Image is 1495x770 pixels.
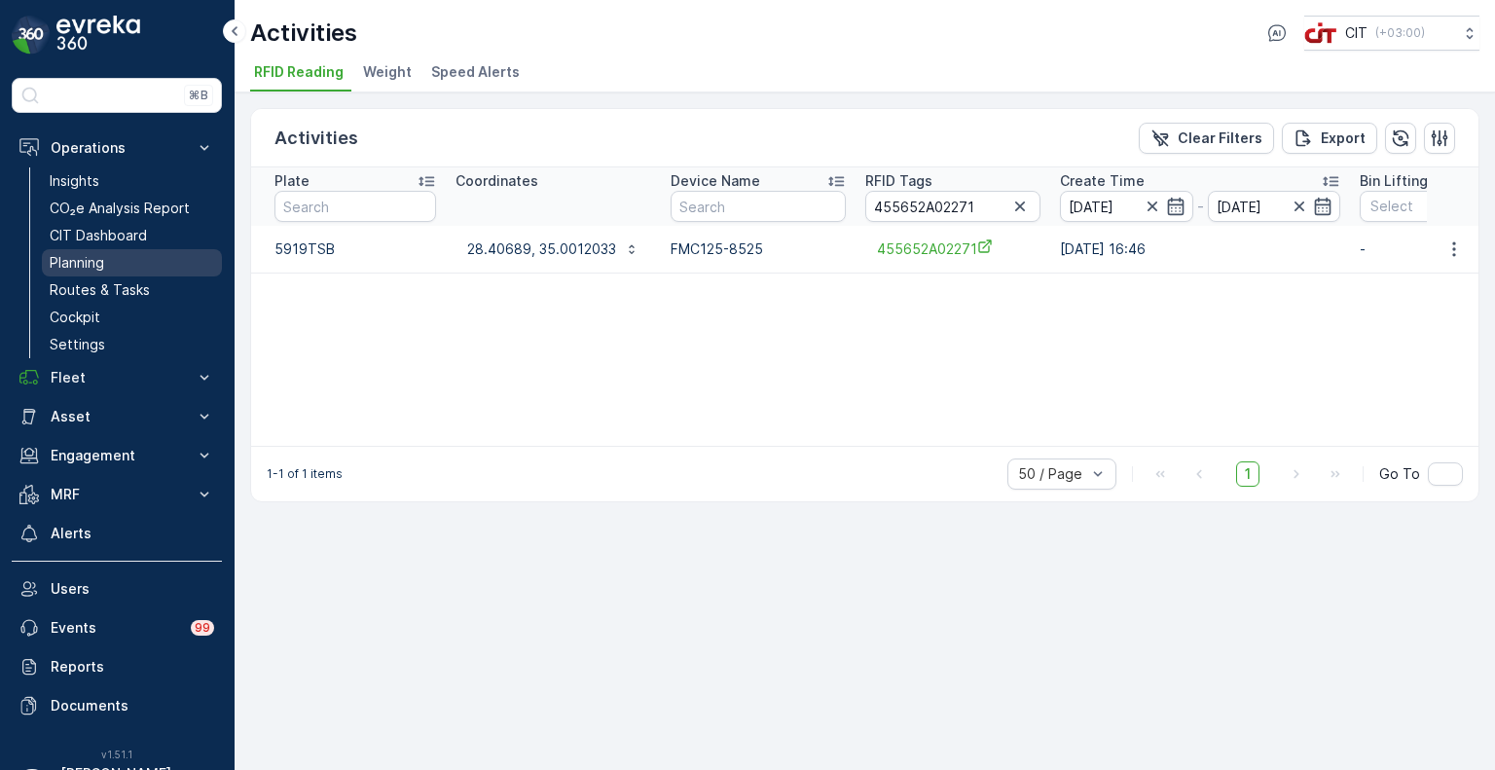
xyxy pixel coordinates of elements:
[42,167,222,195] a: Insights
[51,657,214,677] p: Reports
[1282,123,1377,154] button: Export
[12,749,222,760] span: v 1.51.1
[1060,171,1145,191] p: Create Time
[42,195,222,222] a: CO₂e Analysis Report
[274,125,358,152] p: Activities
[12,397,222,436] button: Asset
[12,358,222,397] button: Fleet
[1379,464,1420,484] span: Go To
[1304,16,1479,51] button: CIT(+03:00)
[50,171,99,191] p: Insights
[467,239,616,259] p: 28.40689, 35.0012033
[50,308,100,327] p: Cockpit
[865,191,1040,222] input: Search
[12,608,222,647] a: Events99
[51,485,183,504] p: MRF
[1208,191,1341,222] input: dd/mm/yyyy
[42,304,222,331] a: Cockpit
[1050,226,1350,273] td: [DATE] 16:46
[1321,128,1366,148] p: Export
[267,466,343,482] p: 1-1 of 1 items
[671,171,760,191] p: Device Name
[456,171,538,191] p: Coordinates
[12,686,222,725] a: Documents
[51,618,179,638] p: Events
[51,446,183,465] p: Engagement
[12,436,222,475] button: Engagement
[671,239,846,259] p: FMC125-8525
[12,569,222,608] a: Users
[1345,23,1367,43] p: CIT
[274,239,436,259] p: 5919TSB
[254,62,344,82] span: RFID Reading
[50,280,150,300] p: Routes & Tasks
[1236,461,1259,487] span: 1
[12,128,222,167] button: Operations
[1197,195,1204,218] p: -
[50,253,104,273] p: Planning
[50,335,105,354] p: Settings
[12,514,222,553] a: Alerts
[51,696,214,715] p: Documents
[189,88,208,103] p: ⌘B
[877,238,1029,259] a: 455652A02271
[1375,25,1425,41] p: ( +03:00 )
[51,407,183,426] p: Asset
[274,171,310,191] p: Plate
[1360,171,1428,191] p: Bin Lifting
[250,18,357,49] p: Activities
[12,475,222,514] button: MRF
[51,368,183,387] p: Fleet
[671,191,846,222] input: Search
[50,226,147,245] p: CIT Dashboard
[363,62,412,82] span: Weight
[274,191,436,222] input: Search
[1139,123,1274,154] button: Clear Filters
[1178,128,1262,148] p: Clear Filters
[50,199,190,218] p: CO₂e Analysis Report
[42,276,222,304] a: Routes & Tasks
[51,524,214,543] p: Alerts
[42,331,222,358] a: Settings
[56,16,140,55] img: logo_dark-DEwI_e13.png
[195,620,210,636] p: 99
[12,647,222,686] a: Reports
[1060,191,1193,222] input: dd/mm/yyyy
[431,62,520,82] span: Speed Alerts
[51,579,214,599] p: Users
[865,171,932,191] p: RFID Tags
[12,16,51,55] img: logo
[42,222,222,249] a: CIT Dashboard
[1304,22,1337,44] img: cit-logo_pOk6rL0.png
[42,249,222,276] a: Planning
[456,234,651,265] button: 28.40689, 35.0012033
[51,138,183,158] p: Operations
